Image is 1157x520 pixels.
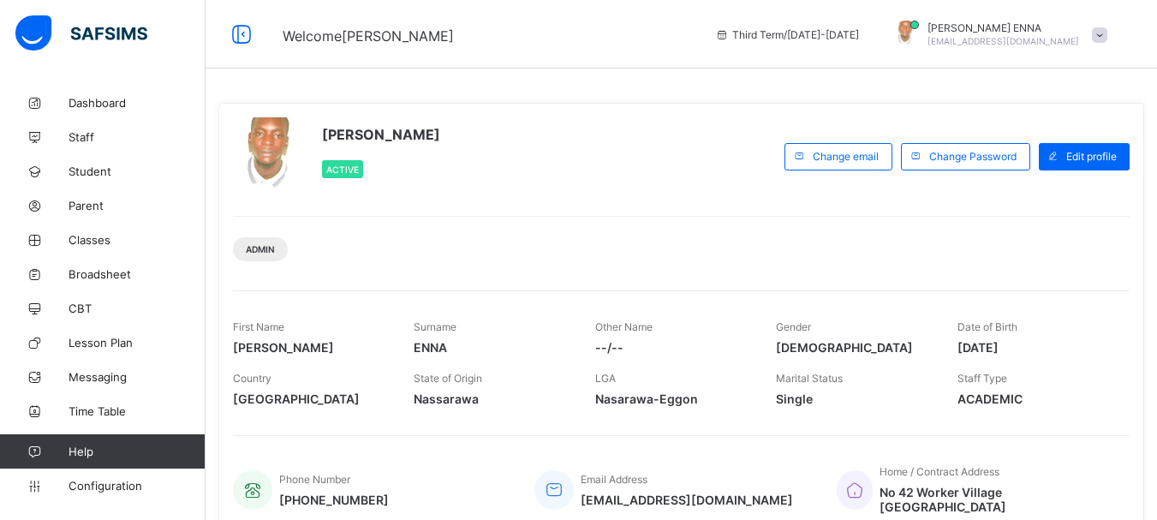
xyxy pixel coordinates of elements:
span: Time Table [69,404,206,418]
span: CBT [69,302,206,315]
span: Edit profile [1066,150,1117,163]
span: [EMAIL_ADDRESS][DOMAIN_NAME] [581,493,793,507]
span: Staff [69,130,206,144]
span: [GEOGRAPHIC_DATA] [233,391,388,406]
span: Help [69,445,205,458]
span: Nasarawa-Eggon [595,391,750,406]
span: Configuration [69,479,205,493]
span: Welcome [PERSON_NAME] [283,27,454,45]
span: Classes [69,233,206,247]
span: Marital Status [776,372,843,385]
span: Messaging [69,370,206,384]
span: [DEMOGRAPHIC_DATA] [776,340,931,355]
span: Single [776,391,931,406]
span: [PERSON_NAME] ENNA [927,21,1079,34]
span: First Name [233,320,284,333]
span: Dashboard [69,96,206,110]
span: ACADEMIC [957,391,1112,406]
img: safsims [15,15,147,51]
span: Active [326,164,359,175]
span: Country [233,372,271,385]
span: Phone Number [279,473,350,486]
span: LGA [595,372,616,385]
span: Staff Type [957,372,1007,385]
span: [EMAIL_ADDRESS][DOMAIN_NAME] [927,36,1079,46]
span: Other Name [595,320,653,333]
span: ENNA [414,340,569,355]
span: [PERSON_NAME] [233,340,388,355]
span: Date of Birth [957,320,1017,333]
span: No 42 Worker Village [GEOGRAPHIC_DATA] [880,485,1112,514]
span: Parent [69,199,206,212]
span: session/term information [715,28,859,41]
span: --/-- [595,340,750,355]
span: Home / Contract Address [880,465,999,478]
span: Change email [813,150,879,163]
span: Admin [246,244,275,254]
span: Email Address [581,473,647,486]
span: Change Password [929,150,1017,163]
span: Nassarawa [414,391,569,406]
span: Gender [776,320,811,333]
span: Lesson Plan [69,336,206,350]
span: Student [69,164,206,178]
span: Broadsheet [69,267,206,281]
span: State of Origin [414,372,482,385]
span: Surname [414,320,456,333]
span: [DATE] [957,340,1112,355]
span: [PHONE_NUMBER] [279,493,389,507]
span: [PERSON_NAME] [322,126,440,143]
div: EMMANUEL ENNA [876,21,1116,49]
